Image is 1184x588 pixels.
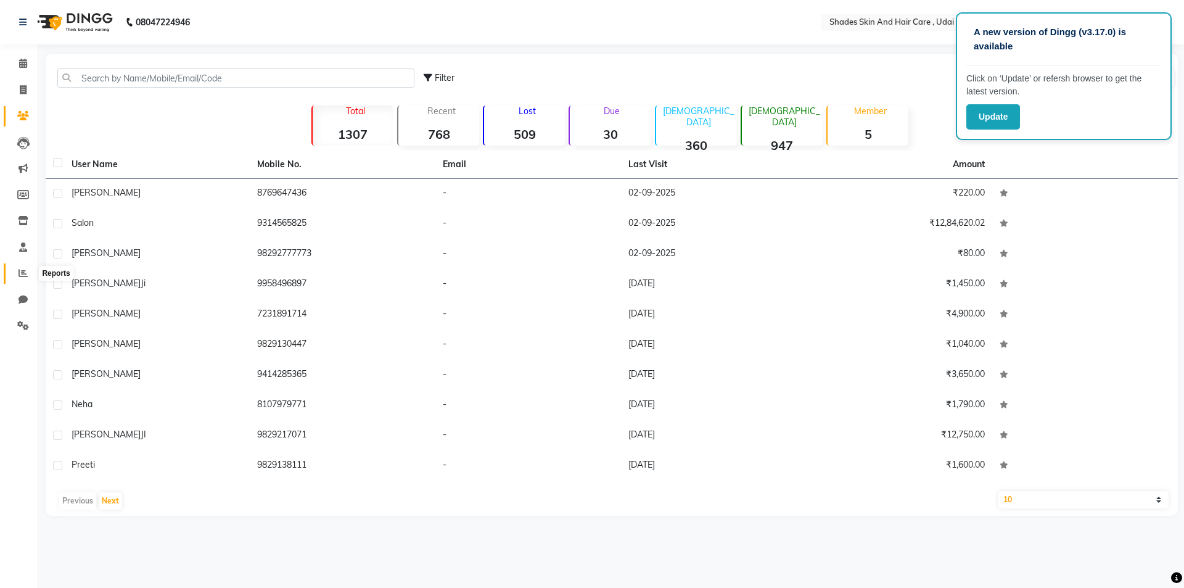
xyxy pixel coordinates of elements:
td: 8107979771 [250,391,435,421]
span: [PERSON_NAME] [72,187,141,198]
input: Search by Name/Mobile/Email/Code [57,68,414,88]
span: [PERSON_NAME] [72,247,141,259]
span: Filter [435,72,454,83]
td: ₹1,040.00 [807,330,992,360]
span: [PERSON_NAME] [72,278,141,289]
td: 02-09-2025 [621,209,807,239]
td: [DATE] [621,270,807,300]
td: ₹1,790.00 [807,391,992,421]
p: [DEMOGRAPHIC_DATA] [661,106,737,128]
p: Click on ‘Update’ or refersh browser to get the latest version. [966,72,1161,98]
span: Neha [72,399,92,410]
span: JI [141,429,146,440]
strong: 360 [656,138,737,153]
strong: 768 [398,126,479,142]
td: ₹220.00 [807,179,992,209]
td: - [435,421,621,451]
td: 7231891714 [250,300,435,330]
td: 9829138111 [250,451,435,481]
td: 02-09-2025 [621,179,807,209]
td: 9958496897 [250,270,435,300]
span: [PERSON_NAME] [72,429,141,440]
td: 98292777773 [250,239,435,270]
td: 9314565825 [250,209,435,239]
button: Update [966,104,1020,130]
td: ₹1,600.00 [807,451,992,481]
td: [DATE] [621,421,807,451]
td: - [435,391,621,421]
span: [PERSON_NAME] [72,338,141,349]
b: 08047224946 [136,5,190,39]
td: ₹80.00 [807,239,992,270]
td: - [435,239,621,270]
span: salon [72,217,94,228]
td: - [435,360,621,391]
th: Amount [945,151,992,178]
td: 8769647436 [250,179,435,209]
span: ji [141,278,146,289]
p: A new version of Dingg (v3.17.0) is available [974,25,1154,53]
p: Member [832,106,908,117]
strong: 5 [828,126,908,142]
p: [DEMOGRAPHIC_DATA] [747,106,823,128]
td: ₹4,900.00 [807,300,992,330]
td: - [435,451,621,481]
th: Mobile No. [250,151,435,179]
span: Preeti [72,459,95,470]
span: [PERSON_NAME] [72,308,141,319]
td: [DATE] [621,300,807,330]
img: logo [31,5,116,39]
p: Recent [403,106,479,117]
div: Reports [39,266,73,281]
td: 02-09-2025 [621,239,807,270]
td: 9414285365 [250,360,435,391]
td: [DATE] [621,451,807,481]
th: Last Visit [621,151,807,179]
td: 9829217071 [250,421,435,451]
td: ₹12,84,620.02 [807,209,992,239]
td: ₹12,750.00 [807,421,992,451]
span: [PERSON_NAME] [72,368,141,379]
td: - [435,330,621,360]
td: ₹1,450.00 [807,270,992,300]
td: ₹3,650.00 [807,360,992,391]
strong: 947 [742,138,823,153]
strong: 509 [484,126,565,142]
p: Due [572,106,651,117]
td: 9829130447 [250,330,435,360]
strong: 30 [570,126,651,142]
th: User Name [64,151,250,179]
td: - [435,300,621,330]
button: Next [99,492,122,510]
td: [DATE] [621,391,807,421]
td: - [435,179,621,209]
td: - [435,270,621,300]
td: - [435,209,621,239]
p: Total [318,106,393,117]
p: Lost [489,106,565,117]
td: [DATE] [621,330,807,360]
strong: 1307 [313,126,393,142]
td: [DATE] [621,360,807,391]
th: Email [435,151,621,179]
